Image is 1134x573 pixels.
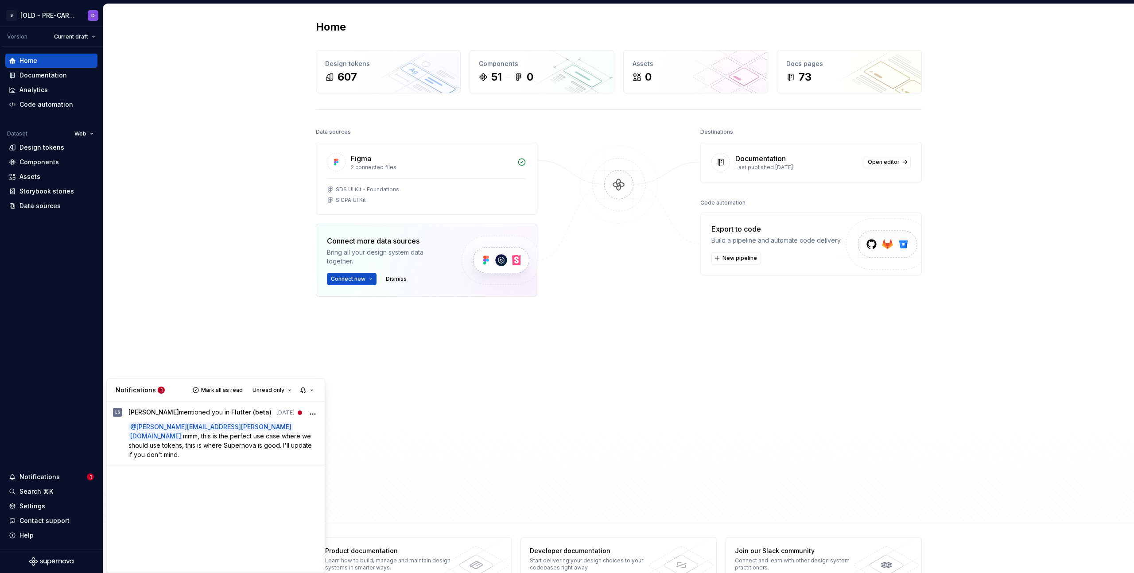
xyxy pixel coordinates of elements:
span: Unread only [252,387,284,394]
p: Notifications [116,386,156,395]
button: More [307,408,318,420]
span: Mark all as read [201,387,243,394]
span: mentioned you in [128,408,272,420]
span: mmm, this is the perfect use case where we should use tokens, this is where Supernova is good. I'... [128,432,314,458]
span: Flutter (beta) [231,408,272,416]
div: LS [115,408,120,417]
span: [PERSON_NAME][EMAIL_ADDRESS][PERSON_NAME][DOMAIN_NAME] [130,423,291,440]
button: Unread only [249,384,295,396]
span: @ [128,422,293,441]
time: 1/13/2025, 5:57 PM [276,408,295,417]
button: Mark all as read [190,384,247,396]
span: [PERSON_NAME] [128,408,179,416]
span: 1 [158,387,165,394]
